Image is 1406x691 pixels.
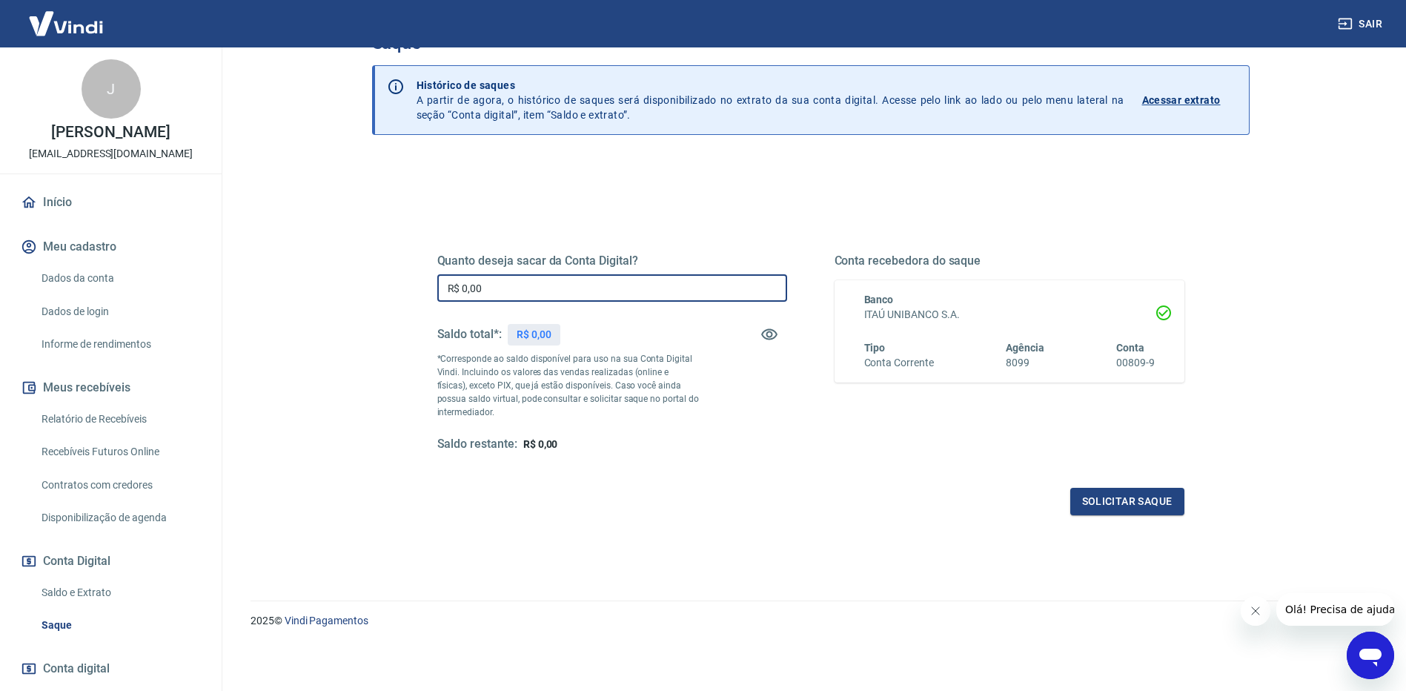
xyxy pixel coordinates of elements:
span: Tipo [864,342,886,354]
h5: Saldo restante: [437,437,517,452]
h6: 00809-9 [1116,355,1155,371]
img: Vindi [18,1,114,46]
a: Conta digital [18,652,204,685]
a: Saldo e Extrato [36,578,204,608]
span: Banco [864,294,894,305]
button: Meu cadastro [18,231,204,263]
h5: Conta recebedora do saque [835,254,1184,268]
span: Conta [1116,342,1144,354]
span: R$ 0,00 [523,438,558,450]
span: Agência [1006,342,1044,354]
h6: Conta Corrente [864,355,934,371]
button: Solicitar saque [1070,488,1184,515]
a: Saque [36,610,204,641]
span: Conta digital [43,658,110,679]
p: 2025 © [251,613,1370,629]
iframe: Mensagem da empresa [1276,593,1394,626]
button: Meus recebíveis [18,371,204,404]
a: Recebíveis Futuros Online [36,437,204,467]
p: [PERSON_NAME] [51,125,170,140]
a: Dados de login [36,297,204,327]
a: Acessar extrato [1142,78,1237,122]
a: Relatório de Recebíveis [36,404,204,434]
a: Vindi Pagamentos [285,615,368,626]
p: Acessar extrato [1142,93,1221,108]
button: Conta Digital [18,545,204,578]
h5: Saldo total*: [437,327,502,342]
p: [EMAIL_ADDRESS][DOMAIN_NAME] [29,146,193,162]
p: R$ 0,00 [517,327,551,343]
h6: ITAÚ UNIBANCO S.A. [864,307,1155,323]
button: Sair [1335,10,1388,38]
a: Dados da conta [36,263,204,294]
a: Informe de rendimentos [36,329,204,360]
a: Início [18,186,204,219]
h5: Quanto deseja sacar da Conta Digital? [437,254,787,268]
span: Olá! Precisa de ajuda? [9,10,125,22]
p: A partir de agora, o histórico de saques será disponibilizado no extrato da sua conta digital. Ac... [417,78,1124,122]
a: Contratos com credores [36,470,204,500]
h6: 8099 [1006,355,1044,371]
div: J [82,59,141,119]
p: *Corresponde ao saldo disponível para uso na sua Conta Digital Vindi. Incluindo os valores das ve... [437,352,700,419]
iframe: Fechar mensagem [1241,596,1270,626]
a: Disponibilização de agenda [36,503,204,533]
p: Histórico de saques [417,78,1124,93]
iframe: Botão para abrir a janela de mensagens [1347,632,1394,679]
